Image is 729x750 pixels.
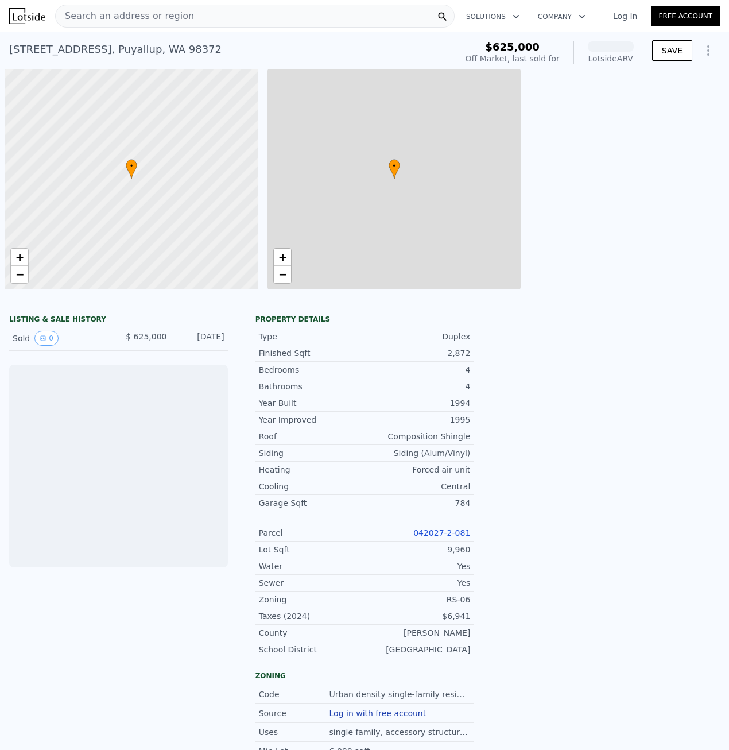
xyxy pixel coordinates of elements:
span: • [126,161,137,171]
div: • [126,159,137,179]
div: Source [259,708,329,719]
div: 784 [364,497,470,509]
span: $ 625,000 [126,332,166,341]
div: Cooling [259,481,364,492]
a: Zoom in [274,249,291,266]
button: View historical data [34,331,59,346]
span: + [278,250,286,264]
div: Yes [364,577,470,589]
div: Uses [259,726,329,738]
img: Lotside [9,8,45,24]
div: 4 [364,364,470,376]
a: Free Account [651,6,720,26]
div: Lot Sqft [259,544,364,555]
span: + [16,250,24,264]
div: County [259,627,364,639]
span: − [278,267,286,281]
div: 4 [364,381,470,392]
div: single family, accessory structures, urban agriculture, community gardens, home occupations, acce... [329,726,471,738]
div: Finished Sqft [259,347,364,359]
div: Siding [259,447,364,459]
div: • [389,159,400,179]
div: [DATE] [176,331,224,346]
div: 1994 [364,397,470,409]
div: 1995 [364,414,470,426]
div: Bathrooms [259,381,364,392]
div: Water [259,560,364,572]
span: Search an address or region [56,9,194,23]
div: Zoning [259,594,364,605]
div: Sold [13,331,109,346]
div: RS-06 [364,594,470,605]
div: Year Built [259,397,364,409]
a: Zoom out [11,266,28,283]
div: Roof [259,431,364,442]
a: Zoom in [11,249,28,266]
a: Log In [599,10,651,22]
div: 9,960 [364,544,470,555]
div: Sewer [259,577,364,589]
button: SAVE [652,40,692,61]
button: Solutions [457,6,529,27]
div: Off Market, last sold for [466,53,560,64]
div: Zoning [255,671,474,681]
div: Bedrooms [259,364,364,376]
div: Heating [259,464,364,475]
div: LISTING & SALE HISTORY [9,315,228,326]
div: School District [259,644,364,655]
div: Lotside ARV [588,53,634,64]
span: − [16,267,24,281]
div: Central [364,481,470,492]
div: Forced air unit [364,464,470,475]
div: 2,872 [364,347,470,359]
div: Yes [364,560,470,572]
button: Show Options [697,39,720,62]
button: Company [529,6,595,27]
a: Zoom out [274,266,291,283]
a: 042027-2-081 [413,528,470,538]
button: Log in with free account [329,709,426,718]
div: [STREET_ADDRESS] , Puyallup , WA 98372 [9,41,222,57]
div: [GEOGRAPHIC_DATA] [364,644,470,655]
div: Taxes (2024) [259,610,364,622]
span: $625,000 [485,41,540,53]
div: Garage Sqft [259,497,364,509]
div: [PERSON_NAME] [364,627,470,639]
div: Type [259,331,364,342]
div: Duplex [364,331,470,342]
div: $6,941 [364,610,470,622]
div: Parcel [259,527,364,539]
div: Urban density single-family residential zone [329,689,471,700]
div: Property details [255,315,474,324]
div: Composition Shingle [364,431,470,442]
div: Year Improved [259,414,364,426]
div: Siding (Alum/Vinyl) [364,447,470,459]
span: • [389,161,400,171]
div: Code [259,689,329,700]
